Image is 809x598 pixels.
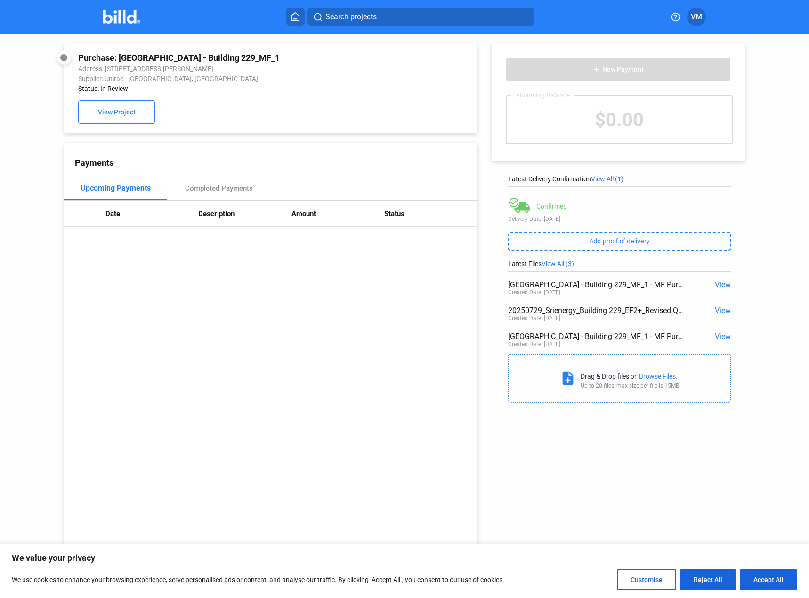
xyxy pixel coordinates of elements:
span: New Payment [602,66,644,73]
div: Address: [STREET_ADDRESS][PERSON_NAME] [78,65,386,73]
button: VM [687,8,706,26]
img: Billd Company Logo [103,10,140,24]
button: View Project [78,100,155,124]
div: Financing Balance [511,91,574,99]
div: Supplier: Unirac - [GEOGRAPHIC_DATA], [GEOGRAPHIC_DATA] [78,75,386,82]
button: New Payment [506,57,731,81]
div: Latest Files [508,260,731,267]
div: 20250729_Srienergy_Building 229_EF2+_Revised Quote [508,306,687,315]
div: Created Date: [DATE] [508,315,560,322]
span: View [715,280,731,289]
div: Purchase: [GEOGRAPHIC_DATA] - Building 229_MF_1 [78,53,386,63]
div: $0.00 [507,96,732,143]
span: Search projects [325,11,377,23]
span: View [715,332,731,341]
div: Browse Files. [639,372,678,380]
button: Add proof of delivery [508,232,731,251]
th: Status [384,201,477,227]
div: Status: In Review [78,85,386,92]
mat-icon: add [592,66,600,73]
span: VM [691,11,702,23]
div: [GEOGRAPHIC_DATA] - Building 229_MF_1 - MF Purchase Statement.pdf [508,280,687,289]
th: Date [105,201,198,227]
div: Drag & Drop files or [581,372,637,380]
span: View All (1) [591,175,623,183]
p: We value your privacy [12,552,797,564]
div: Completed Payments [185,184,253,193]
button: Search projects [307,8,534,26]
div: Payments [75,158,477,168]
p: We use cookies to enhance your browsing experience, serve personalised ads or content, and analys... [12,574,504,585]
button: Accept All [740,569,797,590]
div: Delivery Date: [DATE] [508,216,731,222]
span: View Project [98,109,136,116]
div: Upcoming Payments [81,184,151,193]
div: Created Date: [DATE] [508,341,560,347]
div: Up to 20 files, max size per file is 15MB [581,382,679,389]
span: View All (3) [542,260,574,267]
th: Description [198,201,291,227]
th: Amount [291,201,384,227]
div: [GEOGRAPHIC_DATA] - Building 229_MF_1 - MF Purchase Statement.pdf [508,332,687,341]
button: Reject All [680,569,736,590]
span: Add proof of delivery [589,237,649,245]
button: Customise [617,569,676,590]
div: Created Date: [DATE] [508,289,560,296]
mat-icon: note_add [560,370,576,386]
div: Confirmed [536,202,567,210]
div: Latest Delivery Confirmation [508,175,731,183]
span: View [715,306,731,315]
